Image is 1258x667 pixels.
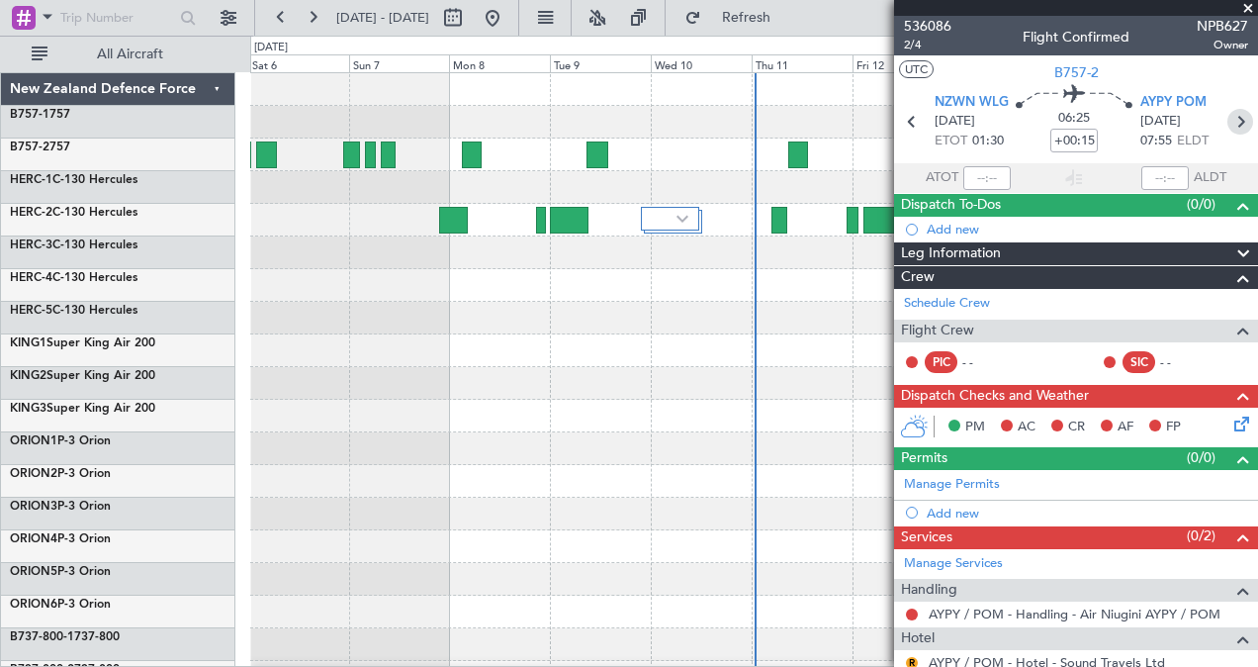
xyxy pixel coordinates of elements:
span: Flight Crew [901,320,974,342]
span: Leg Information [901,242,1001,265]
span: CR [1068,418,1085,437]
span: 536086 [904,16,951,37]
span: ELDT [1177,132,1209,151]
span: (0/2) [1187,525,1215,546]
span: Services [901,526,952,549]
span: ALDT [1194,168,1226,188]
a: ORION5P-3 Orion [10,566,111,578]
span: NPB627 [1197,16,1248,37]
span: [DATE] [1140,112,1181,132]
a: ORION6P-3 Orion [10,599,111,611]
a: Manage Services [904,554,1003,574]
span: AYPY POM [1140,93,1207,113]
a: HERC-2C-130 Hercules [10,207,137,219]
a: KING1Super King Air 200 [10,337,155,349]
span: Dispatch Checks and Weather [901,385,1089,408]
span: ORION5 [10,566,57,578]
span: ORION1 [10,435,57,447]
span: Crew [901,266,935,289]
span: NZWN WLG [935,93,1009,113]
span: FP [1166,418,1181,437]
input: Trip Number [60,3,174,33]
span: B757-2 [10,142,49,153]
a: KING2Super King Air 200 [10,370,155,382]
a: HERC-1C-130 Hercules [10,174,137,186]
div: Mon 8 [449,54,550,72]
a: HERC-3C-130 Hercules [10,239,137,251]
span: KING1 [10,337,46,349]
div: Sat 6 [248,54,349,72]
div: Flight Confirmed [1023,27,1129,48]
div: - - [1160,353,1205,371]
span: [DATE] - [DATE] [336,9,429,27]
a: ORION1P-3 Orion [10,435,111,447]
div: Sun 7 [349,54,450,72]
button: UTC [899,60,934,78]
span: KING3 [10,403,46,415]
span: 01:30 [972,132,1004,151]
a: ORION2P-3 Orion [10,468,111,480]
div: Add new [927,505,1248,522]
span: B757-1 [10,109,49,121]
span: HERC-5 [10,305,52,317]
span: AF [1118,418,1133,437]
span: HERC-1 [10,174,52,186]
div: SIC [1123,351,1155,373]
a: HERC-4C-130 Hercules [10,272,137,284]
span: ETOT [935,132,967,151]
span: ORION6 [10,599,57,611]
span: 2/4 [904,37,951,53]
a: AYPY / POM - Handling - Air Niugini AYPY / POM [929,606,1220,622]
span: HERC-2 [10,207,52,219]
a: ORION3P-3 Orion [10,501,111,513]
span: Hotel [901,627,935,650]
a: B737-800-1737-800 [10,631,120,643]
input: --:-- [963,166,1011,190]
span: HERC-3 [10,239,52,251]
a: HERC-5C-130 Hercules [10,305,137,317]
a: B757-2757 [10,142,70,153]
div: - - [962,353,1007,371]
span: B737-800-1 [10,631,74,643]
a: KING3Super King Air 200 [10,403,155,415]
span: ORION2 [10,468,57,480]
img: arrow-gray.svg [676,215,688,223]
span: (0/0) [1187,194,1215,215]
span: AC [1018,418,1035,437]
div: Wed 10 [651,54,752,72]
span: ORION4 [10,533,57,545]
span: 06:25 [1058,109,1090,129]
span: ATOT [926,168,958,188]
div: Thu 11 [752,54,853,72]
div: Tue 9 [550,54,651,72]
span: 07:55 [1140,132,1172,151]
span: Dispatch To-Dos [901,194,1001,217]
a: B757-1757 [10,109,70,121]
span: HERC-4 [10,272,52,284]
span: Handling [901,579,957,602]
span: PM [965,418,985,437]
div: [DATE] [254,40,288,56]
div: Fri 12 [853,54,953,72]
span: All Aircraft [51,48,209,61]
div: PIC [925,351,957,373]
a: ORION4P-3 Orion [10,533,111,545]
a: Schedule Crew [904,294,990,314]
a: Manage Permits [904,475,1000,495]
span: [DATE] [935,112,975,132]
span: ORION3 [10,501,57,513]
span: Owner [1197,37,1248,53]
span: (0/0) [1187,447,1215,468]
button: All Aircraft [22,39,215,70]
div: Add new [927,221,1248,238]
button: Refresh [675,2,794,34]
span: KING2 [10,370,46,382]
span: B757-2 [1054,62,1099,83]
span: Permits [901,447,947,470]
span: Refresh [705,11,788,25]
